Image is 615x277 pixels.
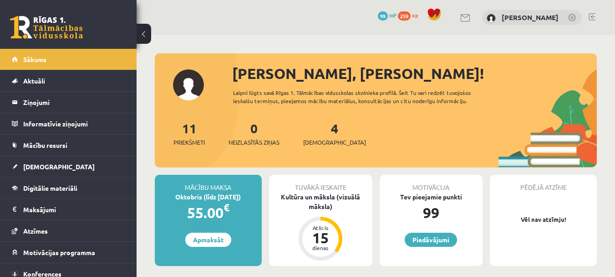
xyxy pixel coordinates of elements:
a: 11Priekšmeti [173,120,205,147]
legend: Maksājumi [23,199,125,220]
div: Oktobris (līdz [DATE]) [155,192,262,202]
a: 259 xp [398,11,422,19]
div: Laipni lūgts savā Rīgas 1. Tālmācības vidusskolas skolnieka profilā. Šeit Tu vari redzēt tuvojošo... [233,89,498,105]
a: Piedāvājumi [405,233,457,247]
span: xp [412,11,418,19]
span: [DEMOGRAPHIC_DATA] [303,138,366,147]
div: Mācību maksa [155,175,262,192]
span: Aktuāli [23,77,45,85]
a: Mācību resursi [12,135,125,156]
legend: Ziņojumi [23,92,125,113]
div: dienas [307,245,334,251]
div: [PERSON_NAME], [PERSON_NAME]! [232,63,597,84]
a: Motivācijas programma [12,242,125,263]
img: Jeļizaveta Kudrjavceva [487,14,496,23]
div: Pēdējā atzīme [490,175,597,192]
div: Atlicis [307,225,334,230]
span: mP [389,11,396,19]
a: [PERSON_NAME] [502,13,559,22]
span: [DEMOGRAPHIC_DATA] [23,162,95,171]
span: Digitālie materiāli [23,184,77,192]
span: 259 [398,11,411,21]
span: 99 [378,11,388,21]
a: Maksājumi [12,199,125,220]
a: Ziņojumi [12,92,125,113]
a: 4[DEMOGRAPHIC_DATA] [303,120,366,147]
div: 99 [380,202,483,224]
legend: Informatīvie ziņojumi [23,113,125,134]
a: 0Neizlasītās ziņas [229,120,280,147]
span: Motivācijas programma [23,248,95,256]
span: Mācību resursi [23,141,67,149]
a: Rīgas 1. Tālmācības vidusskola [10,16,83,39]
span: Priekšmeti [173,138,205,147]
span: Sākums [23,55,46,63]
div: Motivācija [380,175,483,192]
div: Kultūra un māksla (vizuālā māksla) [269,192,372,211]
div: Tuvākā ieskaite [269,175,372,192]
a: Aktuāli [12,70,125,91]
a: Sākums [12,49,125,70]
div: Tev pieejamie punkti [380,192,483,202]
div: 55.00 [155,202,262,224]
a: Atzīmes [12,220,125,241]
a: [DEMOGRAPHIC_DATA] [12,156,125,177]
p: Vēl nav atzīmju! [494,215,592,224]
span: € [224,201,229,214]
div: 15 [307,230,334,245]
a: Apmaksāt [185,233,231,247]
a: 99 mP [378,11,396,19]
a: Informatīvie ziņojumi [12,113,125,134]
span: Atzīmes [23,227,48,235]
a: Kultūra un māksla (vizuālā māksla) Atlicis 15 dienas [269,192,372,262]
span: Neizlasītās ziņas [229,138,280,147]
a: Digitālie materiāli [12,178,125,199]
